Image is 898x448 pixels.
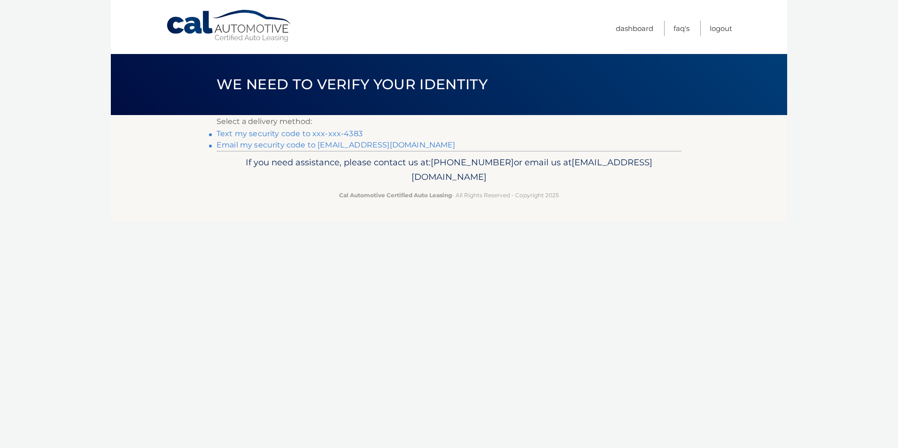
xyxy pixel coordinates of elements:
[431,157,514,168] span: [PHONE_NUMBER]
[673,21,689,36] a: FAQ's
[223,155,675,185] p: If you need assistance, please contact us at: or email us at
[710,21,732,36] a: Logout
[217,129,363,138] a: Text my security code to xxx-xxx-4383
[217,76,488,93] span: We need to verify your identity
[223,190,675,200] p: - All Rights Reserved - Copyright 2025
[217,140,456,149] a: Email my security code to [EMAIL_ADDRESS][DOMAIN_NAME]
[166,9,293,43] a: Cal Automotive
[217,115,681,128] p: Select a delivery method:
[616,21,653,36] a: Dashboard
[339,192,452,199] strong: Cal Automotive Certified Auto Leasing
